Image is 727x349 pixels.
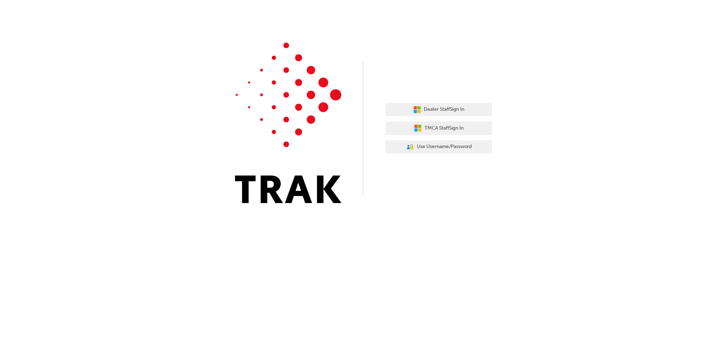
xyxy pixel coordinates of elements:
button: Use Username/Password [386,140,492,154]
button: TMCA StaffSign In [386,121,492,135]
img: Trak [235,43,341,203]
span: Use Username/Password [417,143,472,151]
button: Dealer StaffSign In [386,103,492,116]
span: TMCA Staff Sign In [425,124,464,132]
span: Dealer Staff Sign In [424,105,464,114]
